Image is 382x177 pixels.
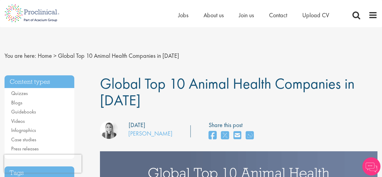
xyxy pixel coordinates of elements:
a: breadcrumb link [38,52,52,60]
a: Jobs [178,11,188,19]
div: [DATE] [129,121,145,129]
a: Upload CV [302,11,329,19]
a: Join us [239,11,254,19]
label: Share this post [209,121,257,129]
a: share on email [233,129,241,142]
a: Blogs [11,99,22,106]
a: share on twitter [221,129,229,142]
a: Guidebooks [11,108,36,115]
iframe: reCAPTCHA [4,155,82,173]
img: Hannah Burke [100,121,118,139]
span: Global Top 10 Animal Health Companies in [DATE] [58,52,179,60]
a: Contact [269,11,287,19]
a: Quizzes [11,90,28,97]
a: Videos [11,118,25,124]
a: share on facebook [209,129,217,142]
a: Infographics [11,127,36,133]
span: > [53,52,56,60]
a: Case studies [11,136,36,143]
img: Chatbot [362,157,380,175]
span: Global Top 10 Animal Health Companies in [DATE] [100,74,355,110]
a: [PERSON_NAME] [128,129,172,137]
span: You are here: [5,52,36,60]
a: Press releases [11,145,39,152]
h3: Content types [5,75,74,88]
a: About us [204,11,224,19]
a: share on whats app [246,129,254,142]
